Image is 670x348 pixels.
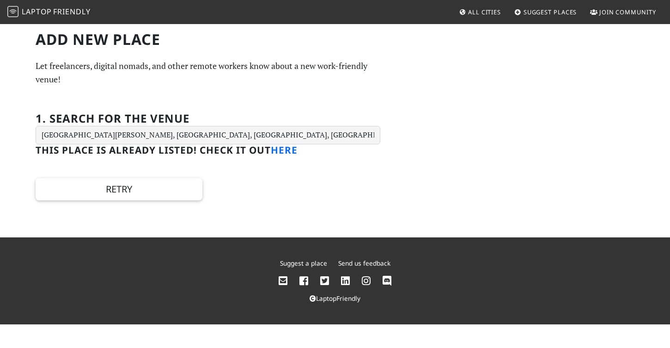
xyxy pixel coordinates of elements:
[338,259,390,267] a: Send us feedback
[599,8,656,16] span: Join Community
[524,8,577,16] span: Suggest Places
[36,178,202,200] button: Retry
[7,6,18,17] img: LaptopFriendly
[310,294,360,303] a: LaptopFriendly
[22,6,52,17] span: Laptop
[280,259,327,267] a: Suggest a place
[36,59,380,86] p: Let freelancers, digital nomads, and other remote workers know about a new work-friendly venue!
[455,4,505,20] a: All Cities
[7,4,91,20] a: LaptopFriendly LaptopFriendly
[36,126,380,144] input: Enter a location
[53,6,90,17] span: Friendly
[271,143,298,156] a: here
[511,4,581,20] a: Suggest Places
[586,4,660,20] a: Join Community
[468,8,501,16] span: All Cities
[36,112,189,125] h2: 1. Search for the venue
[36,31,380,48] h1: Add new Place
[36,144,380,156] h3: This place is already listed! Check it out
